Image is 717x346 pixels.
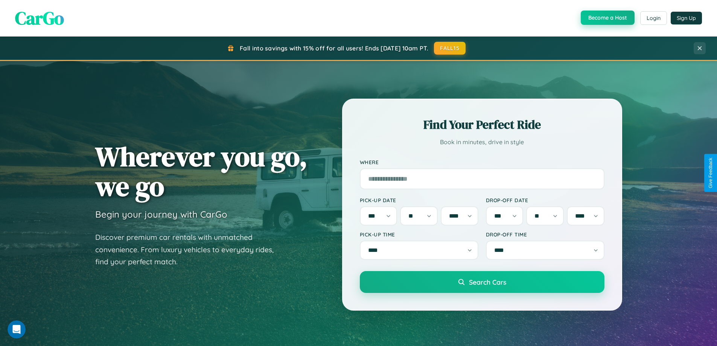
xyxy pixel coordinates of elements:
span: CarGo [15,6,64,30]
label: Where [360,159,604,165]
h2: Find Your Perfect Ride [360,116,604,133]
iframe: Intercom live chat [8,320,26,338]
h1: Wherever you go, we go [95,142,308,201]
span: Fall into savings with 15% off for all users! Ends [DATE] 10am PT. [240,44,428,52]
label: Drop-off Time [486,231,604,238]
button: Sign Up [671,12,702,24]
button: FALL15 [434,42,466,55]
button: Login [640,11,667,25]
label: Pick-up Date [360,197,478,203]
span: Search Cars [469,278,506,286]
div: Give Feedback [708,158,713,188]
p: Book in minutes, drive in style [360,137,604,148]
button: Search Cars [360,271,604,293]
h3: Begin your journey with CarGo [95,209,227,220]
p: Discover premium car rentals with unmatched convenience. From luxury vehicles to everyday rides, ... [95,231,283,268]
label: Pick-up Time [360,231,478,238]
button: Become a Host [581,11,635,25]
label: Drop-off Date [486,197,604,203]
